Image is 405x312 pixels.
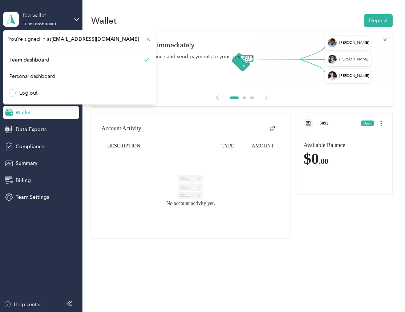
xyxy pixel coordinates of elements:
button: Help center [4,301,41,308]
span: Team Settings [16,193,49,201]
div: Monitor your wallet balance and send payments to your drivers in a flash. [100,53,256,68]
div: fbo wallet [23,12,68,19]
span: Wallet [16,109,31,116]
span: [EMAIL_ADDRESS][DOMAIN_NAME] [52,36,139,42]
span: Compliance [16,143,44,150]
div: Personal dashboard [9,72,55,80]
iframe: Everlance-gr Chat Button Frame [364,271,405,312]
h1: Wallet [91,17,117,24]
div: Team dashboard [9,56,49,64]
button: Deposit [364,14,393,27]
h1: Reimburse drivers immediately [100,41,384,49]
span: You’re signed in as [8,35,151,43]
span: Billing [16,177,31,184]
span: Data Exports [16,126,46,133]
span: Summary [16,159,37,167]
div: Log out [9,89,37,97]
div: Team dashboard [23,22,56,26]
